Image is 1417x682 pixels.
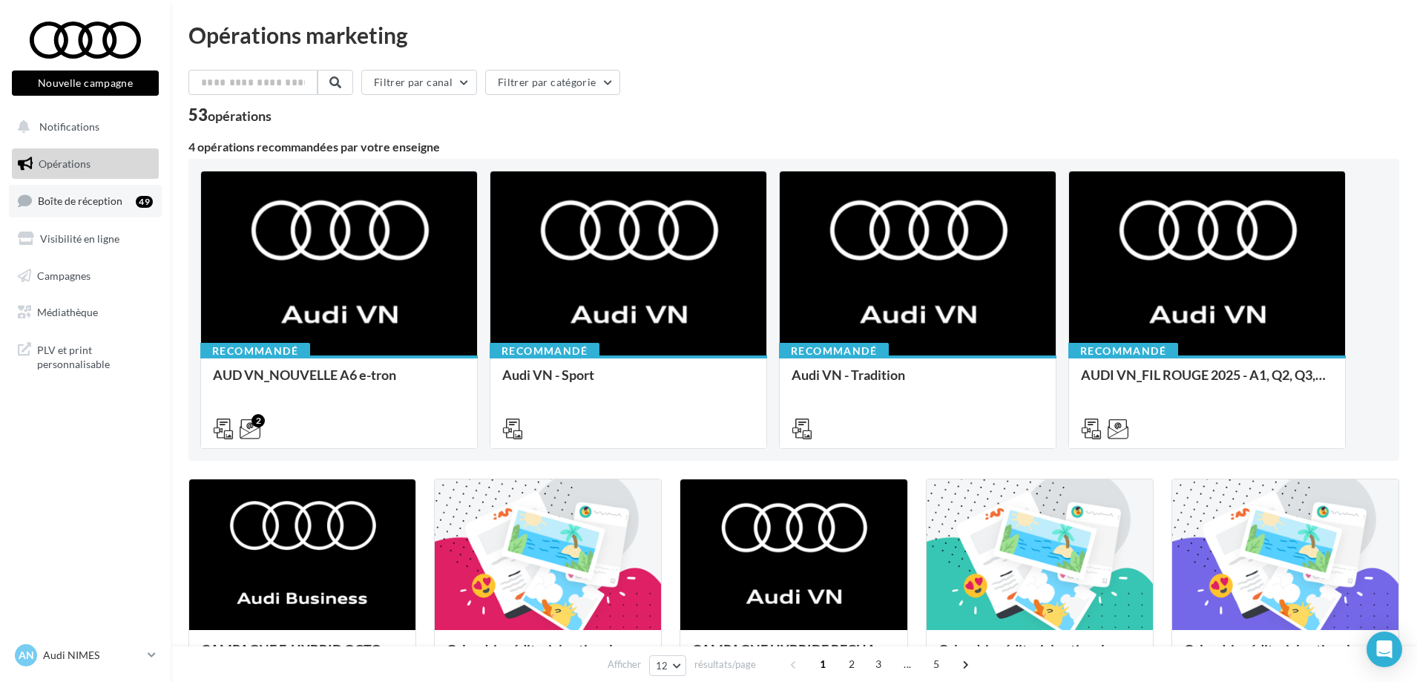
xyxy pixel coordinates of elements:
[9,148,162,180] a: Opérations
[208,109,272,122] div: opérations
[38,194,122,207] span: Boîte de réception
[9,111,156,142] button: Notifications
[9,297,162,328] a: Médiathèque
[811,652,835,676] span: 1
[485,70,620,95] button: Filtrer par catégorie
[12,641,159,669] a: AN Audi NIMES
[692,642,895,672] div: CAMPAGNE HYBRIDE RECHARGEABLE
[9,334,162,378] a: PLV et print personnalisable
[490,343,599,359] div: Recommandé
[19,648,34,663] span: AN
[938,642,1141,672] div: Calendrier éditorial national : semaine du 15.09 au 21.09
[694,658,756,672] span: résultats/page
[43,648,142,663] p: Audi NIMES
[649,655,687,676] button: 12
[40,232,119,245] span: Visibilité en ligne
[213,367,465,397] div: AUD VN_NOUVELLE A6 e-tron
[39,157,91,170] span: Opérations
[1184,642,1387,672] div: Calendrier éditorial national : semaine du 08.09 au 14.09
[656,660,668,672] span: 12
[779,343,889,359] div: Recommandé
[9,185,162,217] a: Boîte de réception49
[251,414,265,427] div: 2
[39,120,99,133] span: Notifications
[608,658,641,672] span: Afficher
[924,652,948,676] span: 5
[895,652,919,676] span: ...
[188,107,272,123] div: 53
[9,223,162,255] a: Visibilité en ligne
[447,642,649,672] div: Calendrier éditorial national : semaine du 22.09 au 28.09
[361,70,477,95] button: Filtrer par canal
[502,367,754,397] div: Audi VN - Sport
[1081,367,1333,397] div: AUDI VN_FIL ROUGE 2025 - A1, Q2, Q3, Q5 et Q4 e-tron
[792,367,1044,397] div: Audi VN - Tradition
[136,196,153,208] div: 49
[37,269,91,281] span: Campagnes
[37,340,153,372] span: PLV et print personnalisable
[200,343,310,359] div: Recommandé
[9,260,162,292] a: Campagnes
[1367,632,1402,667] div: Open Intercom Messenger
[201,642,404,672] div: CAMPAGNE E-HYBRID OCTOBRE B2B
[188,24,1399,46] div: Opérations marketing
[1068,343,1178,359] div: Recommandé
[188,141,1399,153] div: 4 opérations recommandées par votre enseigne
[12,71,159,96] button: Nouvelle campagne
[37,306,98,318] span: Médiathèque
[840,652,864,676] span: 2
[867,652,890,676] span: 3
